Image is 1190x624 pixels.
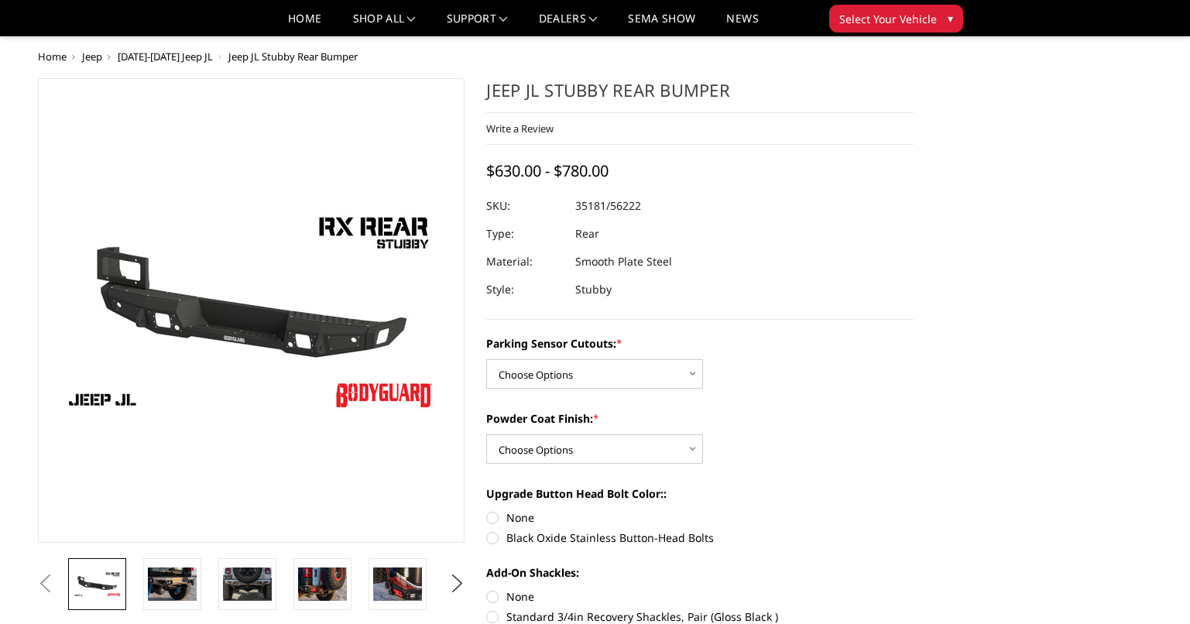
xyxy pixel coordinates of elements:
[486,564,914,581] label: Add-On Shackles:
[575,192,641,220] dd: 35181/56222
[486,192,564,220] dt: SKU:
[486,78,914,113] h1: Jeep JL Stubby Rear Bumper
[38,78,465,543] a: Jeep JL Stubby Rear Bumper
[486,410,914,427] label: Powder Coat Finish:
[373,567,422,600] img: Jeep JL Stubby Rear Bumper
[486,160,609,181] span: $630.00 - $780.00
[575,220,599,248] dd: Rear
[288,13,321,36] a: Home
[575,248,672,276] dd: Smooth Plate Steel
[726,13,758,36] a: News
[829,5,963,33] button: Select Your Vehicle
[486,485,914,502] label: Upgrade Button Head Bolt Color::
[486,248,564,276] dt: Material:
[73,571,122,598] img: Jeep JL Stubby Rear Bumper
[628,13,695,36] a: SEMA Show
[486,335,914,351] label: Parking Sensor Cutouts:
[486,509,914,526] label: None
[486,122,554,135] a: Write a Review
[38,50,67,63] a: Home
[118,50,213,63] a: [DATE]-[DATE] Jeep JL
[486,530,914,546] label: Black Oxide Stainless Button-Head Bolts
[539,13,598,36] a: Dealers
[223,567,272,601] img: Jeep JL Stubby Rear Bumper
[1113,550,1190,624] iframe: Chat Widget
[445,572,468,595] button: Next
[82,50,102,63] a: Jeep
[486,220,564,248] dt: Type:
[148,567,197,600] img: Jeep JL Stubby Rear Bumper
[486,588,914,605] label: None
[948,10,953,26] span: ▾
[447,13,508,36] a: Support
[228,50,358,63] span: Jeep JL Stubby Rear Bumper
[34,572,57,595] button: Previous
[353,13,416,36] a: shop all
[575,276,612,303] dd: Stubby
[486,276,564,303] dt: Style:
[298,567,347,600] img: Jeep JL Stubby Rear Bumper
[839,11,937,27] span: Select Your Vehicle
